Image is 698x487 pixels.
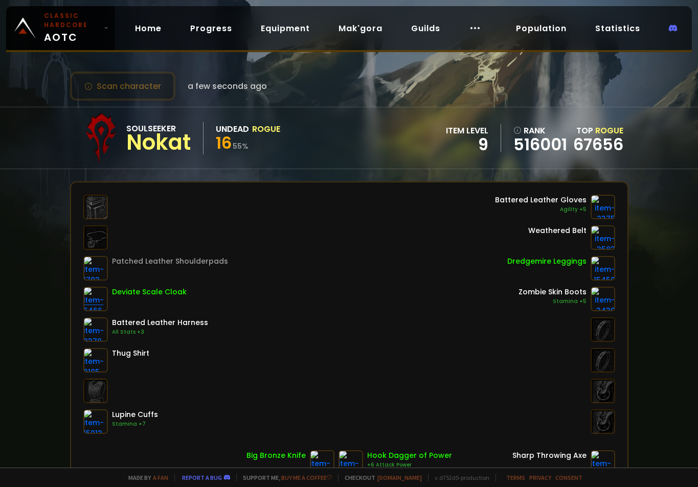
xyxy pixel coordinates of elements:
[528,225,587,236] div: Weathered Belt
[83,409,108,434] img: item-15013
[112,287,187,297] div: Deviate Scale Cloak
[495,195,587,205] div: Battered Leather Gloves
[591,225,615,250] img: item-3583
[446,137,488,152] div: 9
[112,256,228,267] div: Patched Leather Shoulderpads
[83,256,108,281] img: item-1793
[403,18,448,39] a: Guilds
[112,317,208,328] div: Battered Leather Harness
[6,6,115,50] a: Classic HardcoreAOTC
[495,205,587,214] div: Agility +5
[595,125,623,136] span: Rogue
[310,450,334,475] img: item-3848
[428,474,489,481] span: v. d752d5 - production
[83,317,108,342] img: item-2370
[253,18,318,39] a: Equipment
[233,141,249,151] small: 55 %
[512,450,587,461] div: Sharp Throwing Axe
[338,474,422,481] span: Checkout
[44,11,100,30] small: Classic Hardcore
[529,474,551,481] a: Privacy
[70,72,175,101] button: Scan character
[246,450,306,461] div: Big Bronze Knife
[83,348,108,373] img: item-2105
[112,409,158,420] div: Lupine Cuffs
[508,18,575,39] a: Population
[591,195,615,219] img: item-2375
[122,474,168,481] span: Made by
[182,18,240,39] a: Progress
[591,287,615,311] img: item-3439
[513,124,567,137] div: rank
[339,450,363,475] img: item-3184
[126,122,191,135] div: Soulseeker
[506,474,525,481] a: Terms
[182,474,222,481] a: Report a bug
[519,297,587,306] div: Stamina +5
[507,256,587,267] div: Dredgemire Leggings
[127,18,170,39] a: Home
[377,474,422,481] a: [DOMAIN_NAME]
[519,287,587,297] div: Zombie Skin Boots
[44,11,100,45] span: AOTC
[112,328,208,336] div: All Stats +3
[83,287,108,311] img: item-6466
[587,18,648,39] a: Statistics
[281,474,332,481] a: Buy me a coffee
[188,80,267,92] span: a few seconds ago
[573,124,623,137] div: Top
[252,123,280,135] div: Rogue
[573,133,623,156] a: 67656
[236,474,332,481] span: Support me,
[591,450,615,475] img: item-3135
[153,474,168,481] a: a fan
[367,461,452,469] div: +6 Attack Power
[216,123,249,135] div: Undead
[330,18,391,39] a: Mak'gora
[126,135,191,150] div: Nokat
[446,124,488,137] div: item level
[112,348,149,359] div: Thug Shirt
[513,137,567,152] a: 516001
[555,474,582,481] a: Consent
[367,450,452,461] div: Hook Dagger of Power
[216,131,232,154] span: 16
[112,420,158,428] div: Stamina +7
[591,256,615,281] img: item-15450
